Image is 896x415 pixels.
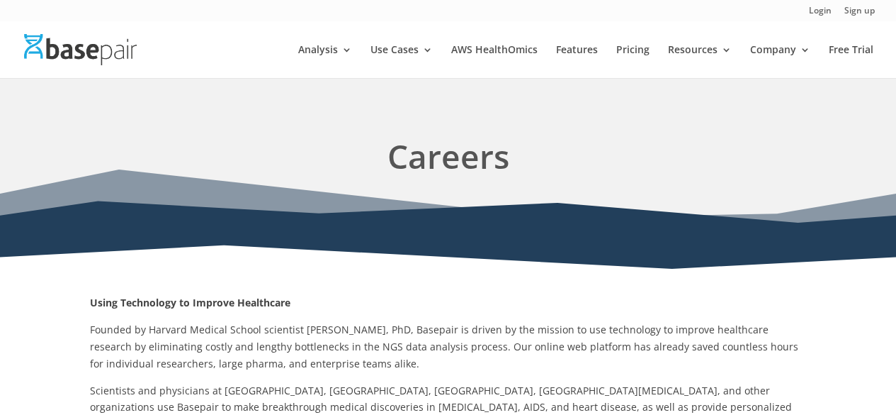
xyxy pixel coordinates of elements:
[750,45,810,78] a: Company
[90,133,807,187] h1: Careers
[24,34,137,65] img: Basepair
[451,45,538,78] a: AWS HealthOmics
[668,45,732,78] a: Resources
[370,45,433,78] a: Use Cases
[616,45,650,78] a: Pricing
[556,45,598,78] a: Features
[90,296,290,309] strong: Using Technology to Improve Healthcare
[829,45,873,78] a: Free Trial
[298,45,352,78] a: Analysis
[809,6,832,21] a: Login
[844,6,875,21] a: Sign up
[90,323,798,370] span: Founded by Harvard Medical School scientist [PERSON_NAME], PhD, Basepair is driven by the mission...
